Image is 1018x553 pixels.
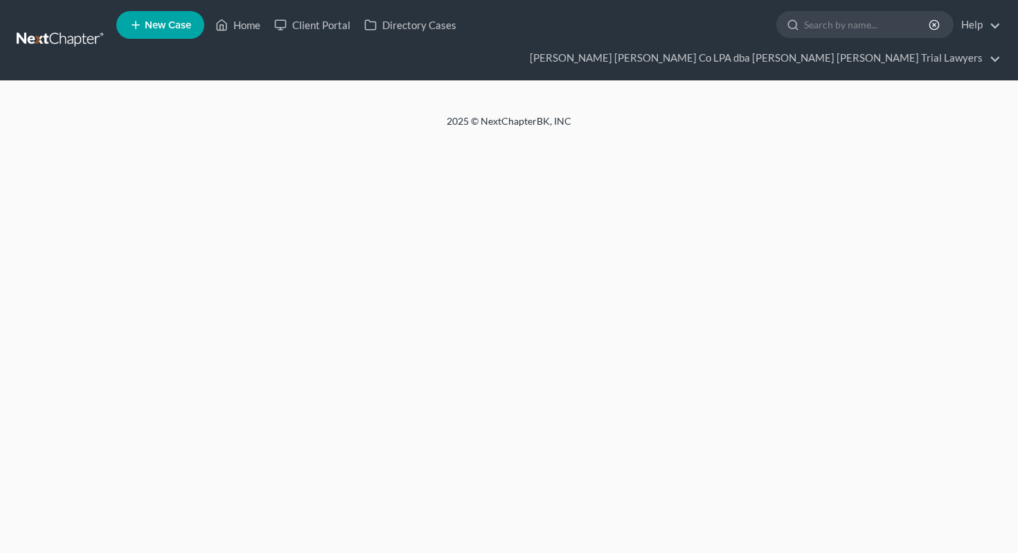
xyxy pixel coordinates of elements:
input: Search by name... [804,12,931,37]
a: Help [954,12,1001,37]
a: Directory Cases [357,12,463,37]
div: 2025 © NextChapterBK, INC [114,114,904,139]
span: New Case [145,20,191,30]
a: Client Portal [267,12,357,37]
a: [PERSON_NAME] [PERSON_NAME] Co LPA dba [PERSON_NAME] [PERSON_NAME] Trial Lawyers [523,46,1001,71]
a: Home [208,12,267,37]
